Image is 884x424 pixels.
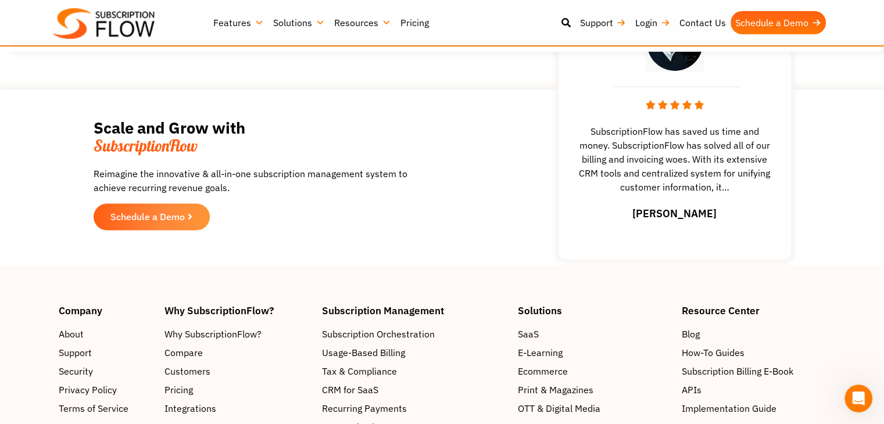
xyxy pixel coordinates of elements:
a: Support [59,346,153,360]
span: Why SubscriptionFlow? [164,327,262,341]
a: Customers [164,364,310,378]
a: Integrations [164,401,310,415]
a: Solutions [269,11,330,34]
a: Terms of Service [59,401,153,415]
p: Reimagine the innovative & all-in-one subscription management system to achieve recurring revenue... [94,167,413,195]
a: About [59,327,153,341]
a: Support [575,11,631,34]
span: Security [59,364,93,378]
h4: Resource Center [681,306,825,315]
a: Why SubscriptionFlow? [164,327,310,341]
h3: [PERSON_NAME] [632,206,717,221]
a: Blog [681,327,825,341]
span: SaaS [518,327,539,341]
span: Privacy Policy [59,383,117,397]
a: Subscription Orchestration [322,327,506,341]
span: Implementation Guide [681,401,776,415]
span: APIs [681,383,701,397]
span: SubscriptionFlow has saved us time and money. SubscriptionFlow has solved all of our billing and ... [564,124,785,194]
a: Usage-Based Billing [322,346,506,360]
a: Subscription Billing E-Book [681,364,825,378]
img: Subscriptionflow [53,8,155,39]
a: Pricing [164,383,310,397]
span: How-To Guides [681,346,744,360]
span: Integrations [164,401,216,415]
a: Contact Us [675,11,731,34]
a: Compare [164,346,310,360]
span: Tax & Compliance [322,364,397,378]
span: OTT & Digital Media [518,401,600,415]
span: E-Learning [518,346,563,360]
h4: Solutions [518,306,670,315]
a: Recurring Payments [322,401,506,415]
a: Resources [330,11,396,34]
span: About [59,327,84,341]
span: Customers [164,364,210,378]
span: Recurring Payments [322,401,407,415]
span: Blog [681,327,699,341]
a: Ecommerce [518,364,670,378]
span: Subscription Orchestration [322,327,435,341]
a: Implementation Guide [681,401,825,415]
span: Compare [164,346,203,360]
a: CRM for SaaS [322,383,506,397]
a: Privacy Policy [59,383,153,397]
a: OTT & Digital Media [518,401,670,415]
span: Schedule a Demo [110,212,185,221]
a: How-To Guides [681,346,825,360]
a: E-Learning [518,346,670,360]
a: Schedule a Demo [731,11,826,34]
h2: Scale and Grow with [94,118,413,156]
iframe: Intercom live chat [844,385,872,412]
span: Subscription Billing E-Book [681,364,793,378]
a: Features [209,11,269,34]
span: Terms of Service [59,401,128,415]
a: SaaS [518,327,670,341]
span: Print & Magazines [518,383,593,397]
span: Support [59,346,92,360]
a: Pricing [396,11,434,34]
img: stars [646,100,704,109]
span: CRM for SaaS [322,383,378,397]
a: Security [59,364,153,378]
a: APIs [681,383,825,397]
span: SubscriptionFlow [94,136,198,156]
span: Pricing [164,383,193,397]
a: Print & Magazines [518,383,670,397]
a: Login [631,11,675,34]
a: Schedule a Demo [94,203,210,230]
h4: Subscription Management [322,306,506,315]
span: Ecommerce [518,364,568,378]
h4: Why SubscriptionFlow? [164,306,310,315]
h4: Company [59,306,153,315]
a: Tax & Compliance [322,364,506,378]
span: Usage-Based Billing [322,346,405,360]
